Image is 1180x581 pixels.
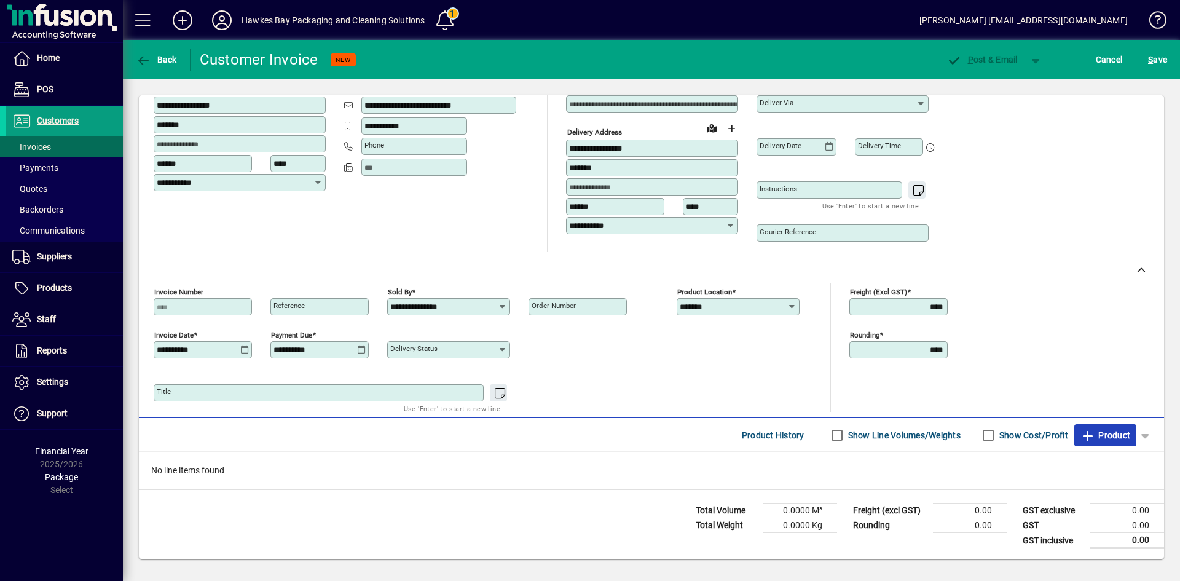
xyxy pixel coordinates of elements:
[37,251,72,261] span: Suppliers
[1017,504,1090,518] td: GST exclusive
[37,116,79,125] span: Customers
[6,304,123,335] a: Staff
[37,53,60,63] span: Home
[760,98,793,107] mat-label: Deliver via
[968,55,974,65] span: P
[742,425,804,445] span: Product History
[273,301,305,310] mat-label: Reference
[388,288,412,296] mat-label: Sold by
[532,301,576,310] mat-label: Order number
[200,50,318,69] div: Customer Invoice
[1140,2,1165,42] a: Knowledge Base
[1090,533,1164,548] td: 0.00
[404,401,500,416] mat-hint: Use 'Enter' to start a new line
[1017,518,1090,533] td: GST
[933,518,1007,533] td: 0.00
[919,10,1128,30] div: [PERSON_NAME] [EMAIL_ADDRESS][DOMAIN_NAME]
[271,331,312,339] mat-label: Payment due
[6,273,123,304] a: Products
[1090,518,1164,533] td: 0.00
[677,288,732,296] mat-label: Product location
[390,344,438,353] mat-label: Delivery status
[242,10,425,30] div: Hawkes Bay Packaging and Cleaning Solutions
[364,141,384,149] mat-label: Phone
[154,288,203,296] mat-label: Invoice number
[6,43,123,74] a: Home
[858,141,901,150] mat-label: Delivery time
[760,227,816,236] mat-label: Courier Reference
[946,55,1018,65] span: ost & Email
[1145,49,1170,71] button: Save
[6,178,123,199] a: Quotes
[45,472,78,482] span: Package
[6,136,123,157] a: Invoices
[12,226,85,235] span: Communications
[690,504,763,518] td: Total Volume
[737,424,809,446] button: Product History
[37,408,68,418] span: Support
[6,220,123,241] a: Communications
[690,518,763,533] td: Total Weight
[309,76,329,95] button: Copy to Delivery address
[6,367,123,398] a: Settings
[1093,49,1126,71] button: Cancel
[139,452,1164,489] div: No line items found
[940,49,1024,71] button: Post & Email
[850,288,907,296] mat-label: Freight (excl GST)
[763,518,837,533] td: 0.0000 Kg
[6,199,123,220] a: Backorders
[6,157,123,178] a: Payments
[6,74,123,105] a: POS
[35,446,88,456] span: Financial Year
[850,331,879,339] mat-label: Rounding
[702,118,722,138] a: View on map
[12,163,58,173] span: Payments
[722,119,741,138] button: Choose address
[202,9,242,31] button: Profile
[37,346,67,355] span: Reports
[1017,533,1090,548] td: GST inclusive
[37,314,56,324] span: Staff
[12,205,63,215] span: Backorders
[154,331,194,339] mat-label: Invoice date
[822,199,919,213] mat-hint: Use 'Enter' to start a new line
[1080,425,1130,445] span: Product
[6,398,123,429] a: Support
[163,9,202,31] button: Add
[12,184,47,194] span: Quotes
[847,518,933,533] td: Rounding
[37,283,72,293] span: Products
[123,49,191,71] app-page-header-button: Back
[12,142,51,152] span: Invoices
[933,504,1007,518] td: 0.00
[846,429,961,441] label: Show Line Volumes/Weights
[6,242,123,272] a: Suppliers
[997,429,1068,441] label: Show Cost/Profit
[760,141,801,150] mat-label: Delivery date
[763,504,837,518] td: 0.0000 M³
[1090,504,1164,518] td: 0.00
[157,387,171,396] mat-label: Title
[6,336,123,366] a: Reports
[37,84,53,94] span: POS
[37,377,68,387] span: Settings
[1148,55,1153,65] span: S
[847,504,933,518] td: Freight (excl GST)
[336,56,351,64] span: NEW
[136,55,177,65] span: Back
[133,49,180,71] button: Back
[1074,424,1136,446] button: Product
[1148,50,1167,69] span: ave
[1096,50,1123,69] span: Cancel
[760,184,797,193] mat-label: Instructions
